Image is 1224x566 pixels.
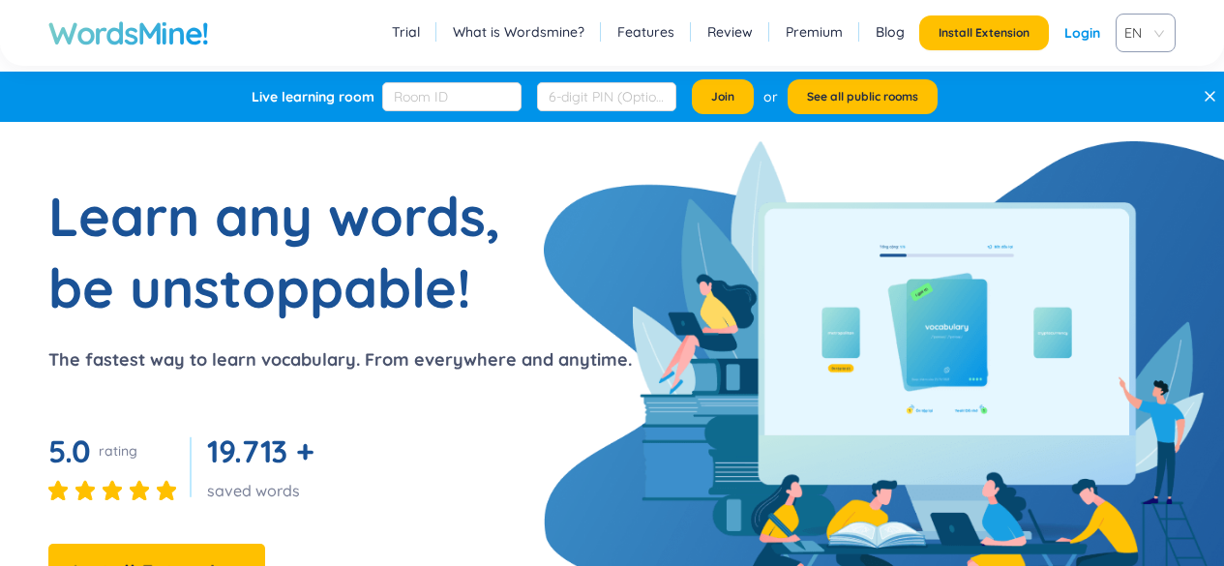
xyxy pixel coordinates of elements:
[1124,18,1159,47] span: VIE
[207,432,313,470] span: 19.713 +
[692,79,754,114] button: Join
[939,25,1030,41] span: Install Extension
[786,22,843,42] a: Premium
[382,82,522,111] input: Room ID
[392,22,420,42] a: Trial
[48,180,532,323] h1: Learn any words, be unstoppable!
[617,22,674,42] a: Features
[48,346,632,373] p: The fastest way to learn vocabulary. From everywhere and anytime.
[707,22,753,42] a: Review
[48,14,209,52] a: WordsMine!
[453,22,584,42] a: What is Wordsmine?
[919,15,1049,50] button: Install Extension
[48,432,91,470] span: 5.0
[807,89,918,104] span: See all public rooms
[876,22,905,42] a: Blog
[537,82,676,111] input: 6-digit PIN (Optional)
[252,87,374,106] div: Live learning room
[99,441,137,461] div: rating
[1064,15,1100,50] a: Login
[788,79,938,114] button: See all public rooms
[763,86,778,107] div: or
[711,89,734,104] span: Join
[207,480,321,501] div: saved words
